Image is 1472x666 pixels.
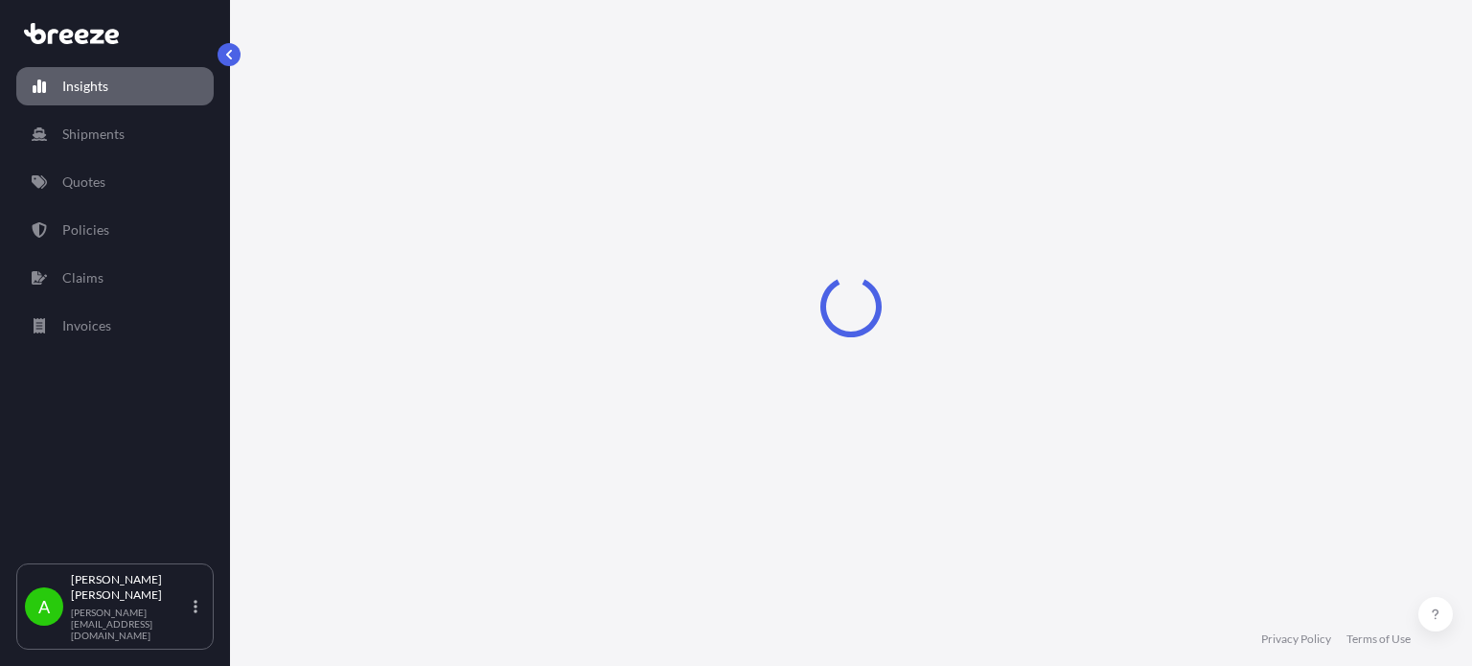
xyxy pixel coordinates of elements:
p: [PERSON_NAME] [PERSON_NAME] [71,572,190,603]
a: Claims [16,259,214,297]
a: Terms of Use [1346,632,1411,647]
p: Invoices [62,316,111,335]
a: Quotes [16,163,214,201]
span: A [38,597,50,616]
p: Claims [62,268,103,287]
a: Shipments [16,115,214,153]
p: Insights [62,77,108,96]
p: Shipments [62,125,125,144]
p: Policies [62,220,109,240]
a: Invoices [16,307,214,345]
a: Privacy Policy [1261,632,1331,647]
p: [PERSON_NAME][EMAIL_ADDRESS][DOMAIN_NAME] [71,607,190,641]
p: Quotes [62,172,105,192]
a: Insights [16,67,214,105]
a: Policies [16,211,214,249]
